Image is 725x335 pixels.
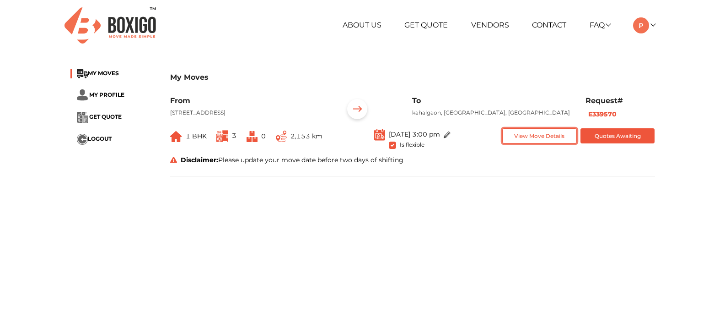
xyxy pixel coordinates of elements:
[216,130,228,142] img: ...
[261,132,266,140] span: 0
[374,128,385,141] img: ...
[77,134,88,145] img: ...
[471,21,509,29] a: Vendors
[77,69,88,78] img: ...
[77,112,88,123] img: ...
[77,89,88,101] img: ...
[412,96,571,105] h6: To
[389,130,440,138] span: [DATE] 3:00 pm
[232,132,236,140] span: 3
[400,140,424,148] span: Is flexible
[77,113,122,120] a: ... GET QUOTE
[588,110,617,118] b: E339570
[88,135,112,142] span: LOGOUT
[89,113,122,120] span: GET QUOTE
[404,21,448,29] a: Get Quote
[64,7,156,44] img: Boxigo
[343,96,371,125] img: ...
[170,131,182,142] img: ...
[585,96,655,105] h6: Request#
[186,132,207,140] span: 1 BHK
[88,70,119,77] span: MY MOVES
[444,132,451,138] img: ...
[412,109,571,117] p: kahalgaon, [GEOGRAPHIC_DATA], [GEOGRAPHIC_DATA]
[170,96,329,105] h6: From
[181,156,218,164] strong: Disclaimer:
[276,131,287,142] img: ...
[77,70,119,77] a: ...MY MOVES
[585,109,619,120] button: E339570
[343,21,381,29] a: About Us
[170,73,655,82] h3: My Moves
[580,128,655,143] button: Quotes Awaiting
[502,128,577,143] button: View Move Details
[532,21,566,29] a: Contact
[290,132,322,140] span: 2,153 km
[77,91,124,98] a: ... MY PROFILE
[89,91,124,98] span: MY PROFILE
[170,109,329,117] p: [STREET_ADDRESS]
[77,134,112,145] button: ...LOGOUT
[590,21,610,29] a: FAQ
[247,131,258,142] img: ...
[163,155,662,165] div: Please update your move date before two days of shifting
